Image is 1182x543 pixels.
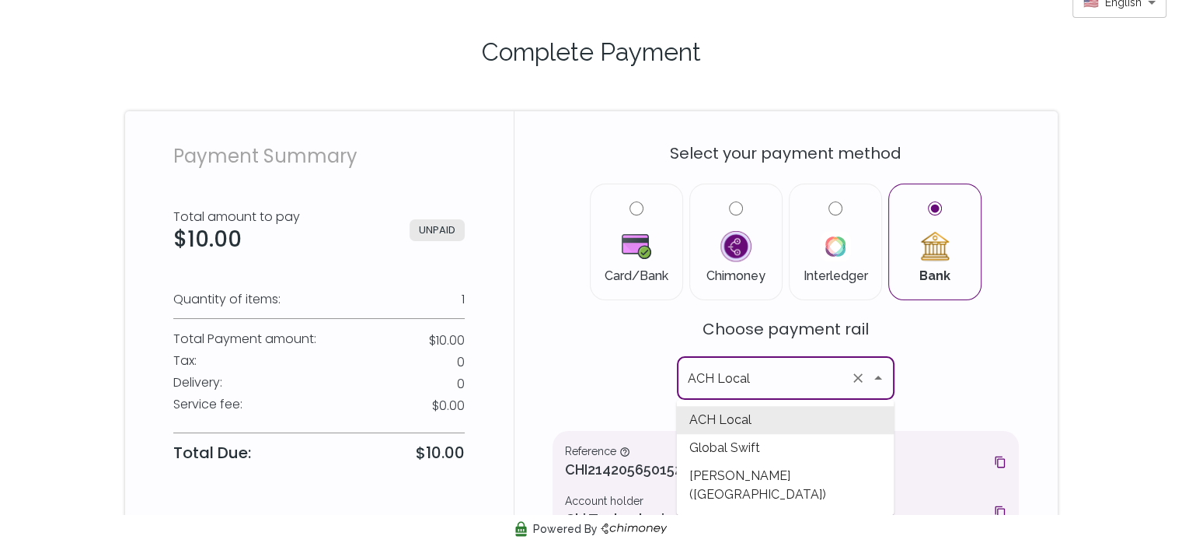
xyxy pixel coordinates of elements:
label: Interledger [802,201,869,282]
span: [PERSON_NAME] ([GEOGRAPHIC_DATA]) [676,462,894,509]
span: Global Swift [676,434,894,462]
p: Select your payment method [553,142,1019,165]
img: Chimoney [720,231,751,262]
span: Account holder [565,493,643,509]
p: $10.00 [429,331,465,350]
label: Chimoney [703,201,769,282]
input: InterledgerInterledger [828,201,842,215]
span: Reference [565,443,630,459]
label: Bank [901,201,968,282]
p: $0.00 [432,397,465,415]
span: UNPAID [410,219,465,241]
p: Quantity of items: [173,290,281,309]
p: Service fee : [173,395,242,414]
p: Total Due: [173,441,251,464]
p: Payment Summary [173,142,465,170]
p: Choose payment rail [677,317,894,341]
button: Close [867,367,889,389]
p: Total Payment amount : [173,330,316,349]
h3: $10.00 [173,226,300,253]
p: Chi Technologies USA Inc [565,509,988,531]
img: Card/Bank [622,231,651,262]
span: ACH Local [676,406,894,434]
p: 0 [457,375,465,394]
p: Tax : [173,352,197,370]
p: Complete Payment [144,33,1039,71]
p: Total amount to pay [173,208,300,226]
p: 1 [462,290,465,309]
button: Clear [847,367,869,389]
input: Card/BankCard/Bank [629,201,643,215]
p: $10.00 [416,442,465,464]
p: CHI214205650152500 [565,459,988,481]
img: Interledger [820,231,851,262]
p: 0 [457,353,465,372]
input: BankBank [928,201,942,215]
input: ChimoneyChimoney [729,201,743,215]
label: Card/Bank [603,201,670,282]
p: Delivery : [173,373,222,392]
img: Bank [919,231,950,262]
